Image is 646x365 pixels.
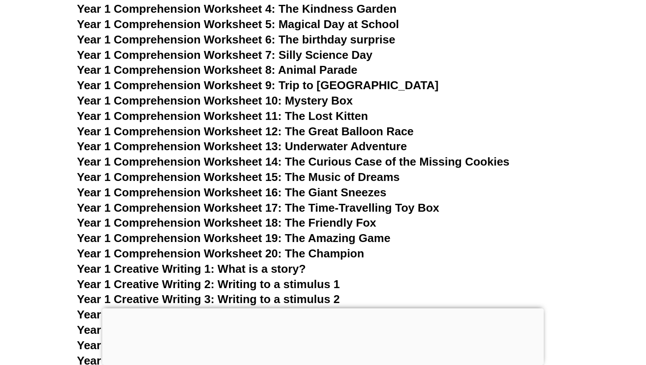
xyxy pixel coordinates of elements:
a: Year 1 Comprehension Worksheet 12: The Great Balloon Race [77,125,414,138]
a: Year 1 Comprehension Worksheet 4: The Kindness Garden [77,2,396,15]
a: Year 1 Comprehension Worksheet 15: The Music of Dreams [77,170,400,184]
a: Year 1 Comprehension Worksheet 9: Trip to [GEOGRAPHIC_DATA] [77,79,439,92]
a: Year 1 Comprehension Worksheet 10: Mystery Box [77,94,353,107]
a: Year 1 Comprehension Worksheet 16: The Giant Sneezes [77,186,386,199]
a: Year 1 Comprehension Worksheet 8: Animal Parade [77,63,357,76]
a: Year 1 Comprehension Worksheet 13: Underwater Adventure [77,140,407,153]
a: Year 1 Comprehension Worksheet 11: The Lost Kitten [77,109,368,123]
a: Year 1 Comprehension Worksheet 17: The Time-Travelling Toy Box [77,201,439,214]
iframe: Advertisement [102,308,544,363]
a: Year 1 Creative Writing 5: Writing to a stimulus 4 [77,323,340,336]
a: Year 1 Creative Writing 4: Writing to a stimulus 3 [77,308,340,321]
a: Year 1 Creative Writing 2: Writing to a stimulus 1 [77,278,340,291]
a: Year 1 Comprehension Worksheet 18: The Friendly Fox [77,216,376,229]
a: Year 1 Creative Writing 3: Writing to a stimulus 2 [77,293,340,306]
a: Year 1 Creative Writing 1: What is a story? [77,262,306,275]
iframe: Chat Widget [495,266,646,365]
a: Year 1 Comprehension Worksheet 6: The birthday surprise [77,33,395,46]
a: Year 1 Comprehension Worksheet 19: The Amazing Game [77,231,390,245]
a: Year 1 Comprehension Worksheet 5: Magical Day at School [77,18,399,31]
a: Year 1 Creative Writing 6: Writing to a stimulus 5 [77,339,340,352]
a: Year 1 Comprehension Worksheet 7: Silly Science Day [77,48,373,61]
a: Year 1 Comprehension Worksheet 14: The Curious Case of the Missing Cookies [77,155,509,168]
a: Year 1 Comprehension Worksheet 20: The Champion [77,247,364,260]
